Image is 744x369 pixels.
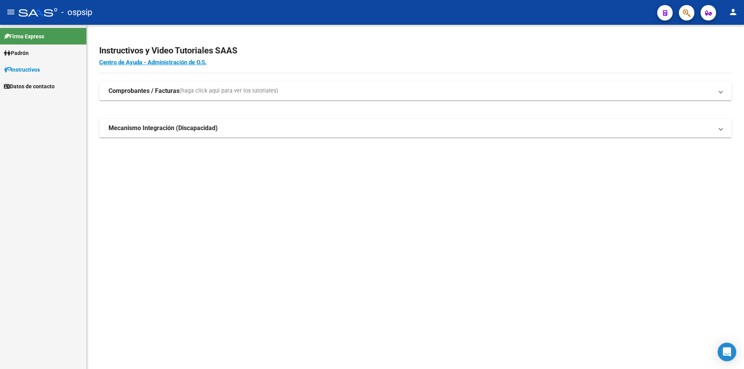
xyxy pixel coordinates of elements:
strong: Mecanismo Integración (Discapacidad) [108,124,218,132]
div: Open Intercom Messenger [718,343,736,361]
mat-icon: menu [6,7,15,17]
span: Padrón [4,49,29,57]
span: (haga click aquí para ver los tutoriales) [179,87,278,95]
span: Instructivos [4,65,40,74]
span: Firma Express [4,32,44,41]
mat-icon: person [728,7,738,17]
span: - ospsip [61,4,92,21]
h2: Instructivos y Video Tutoriales SAAS [99,43,732,58]
a: Centro de Ayuda - Administración de O.S. [99,59,207,66]
strong: Comprobantes / Facturas [108,87,179,95]
span: Datos de contacto [4,82,55,91]
mat-expansion-panel-header: Mecanismo Integración (Discapacidad) [99,119,732,137]
mat-expansion-panel-header: Comprobantes / Facturas(haga click aquí para ver los tutoriales) [99,82,732,100]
